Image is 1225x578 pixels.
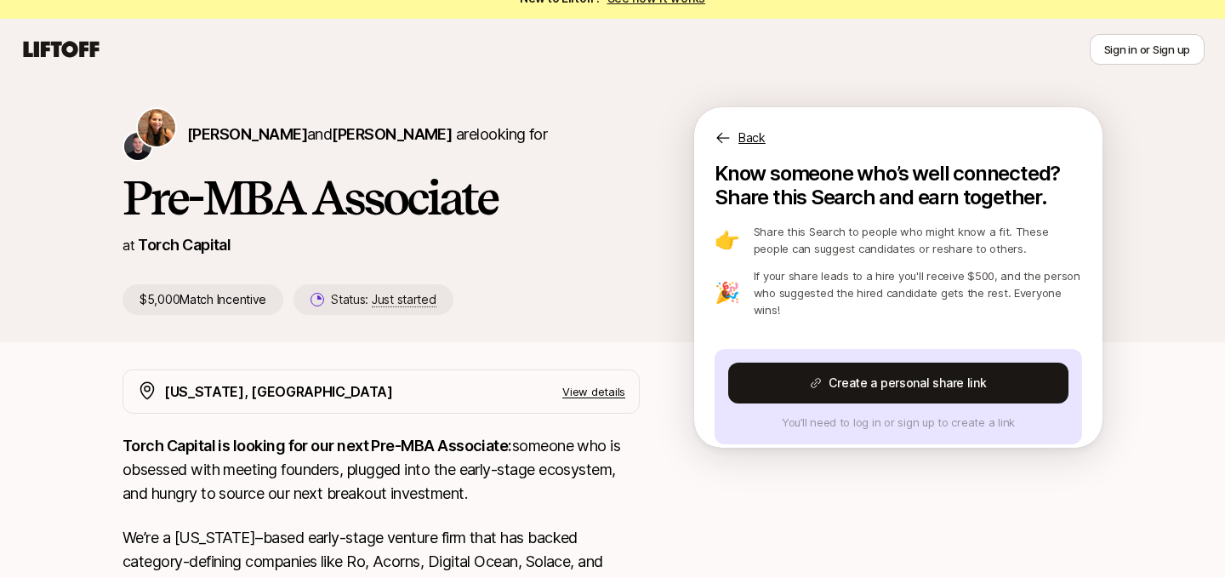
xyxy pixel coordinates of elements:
[331,289,436,310] p: Status:
[754,267,1082,318] p: If your share leads to a hire you'll receive $500, and the person who suggested the hired candida...
[187,125,307,143] span: [PERSON_NAME]
[728,414,1068,431] p: You’ll need to log in or sign up to create a link
[562,383,625,400] p: View details
[122,234,134,256] p: at
[122,437,512,455] strong: Torch Capital is looking for our next Pre-MBA Associate:
[738,128,766,148] p: Back
[138,109,175,146] img: Katie Reiner
[715,162,1082,209] p: Know someone who’s well connected? Share this Search and earn together.
[122,172,640,223] h1: Pre-MBA Associate
[754,223,1082,257] p: Share this Search to people who might know a fit. These people can suggest candidates or reshare ...
[122,284,283,315] p: $5,000 Match Incentive
[164,381,393,403] p: [US_STATE], [GEOGRAPHIC_DATA]
[715,230,740,250] p: 👉
[372,292,436,307] span: Just started
[307,125,452,143] span: and
[187,123,547,146] p: are looking for
[728,363,1068,403] button: Create a personal share link
[332,125,452,143] span: [PERSON_NAME]
[122,434,640,506] p: someone who is obsessed with meeting founders, plugged into the early-stage ecosystem, and hungry...
[715,283,740,303] p: 🎉
[1090,34,1205,65] button: Sign in or Sign up
[124,133,151,160] img: Christopher Harper
[138,236,231,254] a: Torch Capital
